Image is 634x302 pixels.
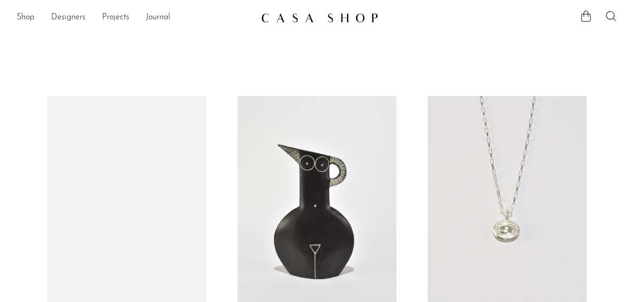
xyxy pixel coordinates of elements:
nav: Desktop navigation [17,9,253,27]
a: Projects [102,11,129,25]
a: Designers [51,11,85,25]
a: Shop [17,11,34,25]
a: Journal [146,11,170,25]
ul: NEW HEADER MENU [17,9,253,27]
